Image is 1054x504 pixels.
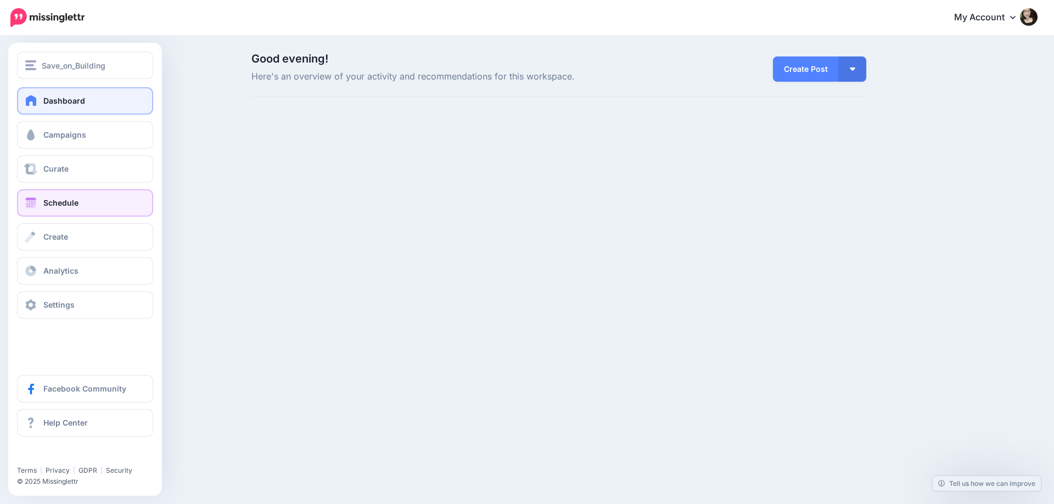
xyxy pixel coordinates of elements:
[46,466,70,474] a: Privacy
[43,96,85,105] span: Dashboard
[17,257,153,285] a: Analytics
[73,466,75,474] span: |
[40,466,42,474] span: |
[943,4,1038,31] a: My Account
[17,409,153,437] a: Help Center
[17,466,37,474] a: Terms
[43,232,68,241] span: Create
[17,450,100,461] iframe: Twitter Follow Button
[850,67,855,71] img: arrow-down-white.png
[17,121,153,149] a: Campaigns
[17,291,153,319] a: Settings
[42,59,105,72] span: Save_on_Building
[10,8,85,27] img: Missinglettr
[17,189,153,217] a: Schedule
[251,52,328,65] span: Good evening!
[43,164,69,173] span: Curate
[43,300,75,309] span: Settings
[100,466,103,474] span: |
[43,418,88,427] span: Help Center
[17,223,153,251] a: Create
[43,384,126,393] span: Facebook Community
[251,70,656,84] span: Here's an overview of your activity and recommendations for this workspace.
[43,266,79,275] span: Analytics
[79,466,97,474] a: GDPR
[17,155,153,183] a: Curate
[933,476,1041,491] a: Tell us how we can improve
[43,130,86,139] span: Campaigns
[17,476,160,487] li: © 2025 Missinglettr
[17,375,153,403] a: Facebook Community
[43,198,79,207] span: Schedule
[25,60,36,70] img: menu.png
[773,56,839,82] a: Create Post
[17,52,153,79] button: Save_on_Building
[106,466,132,474] a: Security
[17,87,153,115] a: Dashboard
